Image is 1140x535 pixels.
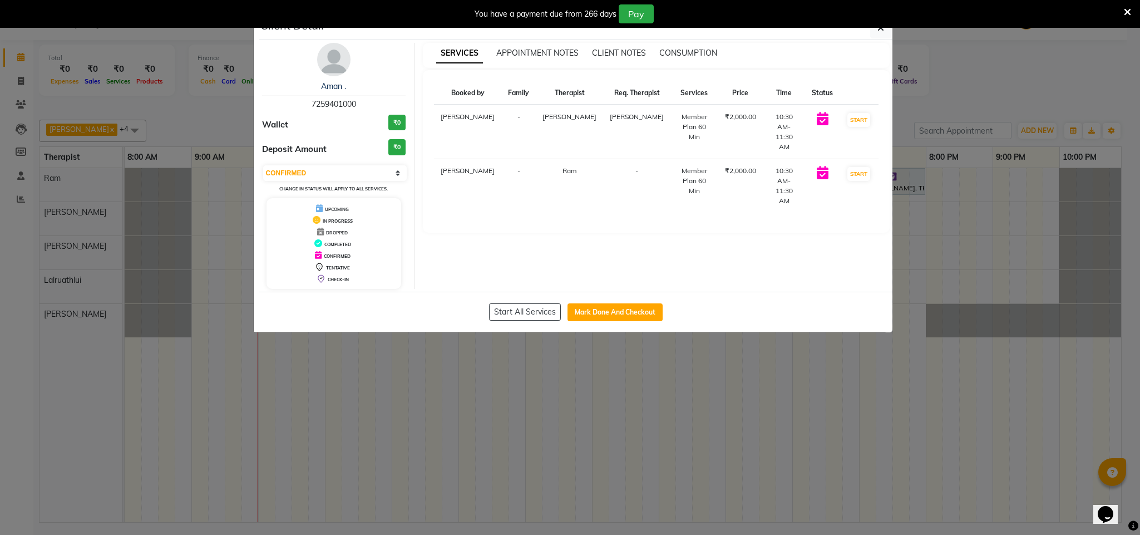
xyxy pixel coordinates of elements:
[619,4,654,23] button: Pay
[501,105,536,159] td: -
[326,265,350,271] span: TENTATIVE
[323,218,353,224] span: IN PROGRESS
[677,166,712,196] div: Member Plan 60 Min
[847,113,870,127] button: START
[321,81,346,91] a: Aman .
[324,242,351,247] span: COMPLETED
[434,105,501,159] td: [PERSON_NAME]
[718,81,763,105] th: Price
[324,253,351,259] span: CONFIRMED
[312,99,356,109] span: 7259401000
[677,112,712,142] div: Member Plan 60 Min
[805,81,840,105] th: Status
[489,303,561,321] button: Start All Services
[326,230,348,235] span: DROPPED
[610,112,664,121] span: [PERSON_NAME]
[262,119,288,131] span: Wallet
[562,166,577,175] span: Ram
[388,139,406,155] h3: ₹0
[279,186,388,192] small: Change in status will apply to all services.
[670,81,718,105] th: Services
[847,167,870,181] button: START
[317,43,351,76] img: avatar
[1093,490,1129,524] iframe: chat widget
[592,48,646,58] span: CLIENT NOTES
[434,159,501,213] td: [PERSON_NAME]
[536,81,603,105] th: Therapist
[725,112,756,122] div: ₹2,000.00
[475,8,616,20] div: You have a payment due from 266 days
[501,159,536,213] td: -
[262,143,327,156] span: Deposit Amount
[434,81,501,105] th: Booked by
[603,81,670,105] th: Req. Therapist
[542,112,596,121] span: [PERSON_NAME]
[496,48,579,58] span: APPOINTMENT NOTES
[763,81,806,105] th: Time
[388,115,406,131] h3: ₹0
[328,277,349,282] span: CHECK-IN
[567,303,663,321] button: Mark Done And Checkout
[603,159,670,213] td: -
[501,81,536,105] th: Family
[659,48,717,58] span: CONSUMPTION
[325,207,349,212] span: UPCOMING
[763,159,806,213] td: 10:30 AM-11:30 AM
[725,166,756,176] div: ₹2,000.00
[763,105,806,159] td: 10:30 AM-11:30 AM
[436,43,483,63] span: SERVICES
